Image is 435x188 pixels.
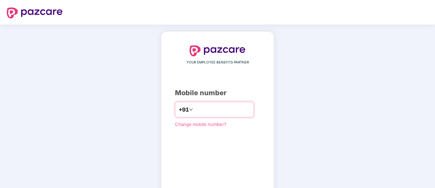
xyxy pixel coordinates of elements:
span: +91 [179,105,189,114]
span: YOUR EMPLOYEE BENEFITS PARTNER [187,60,249,65]
span: down [189,107,193,112]
a: Change mobile number? [175,121,226,127]
img: logo [190,45,245,56]
img: logo [7,8,63,18]
div: Mobile number [175,88,260,98]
